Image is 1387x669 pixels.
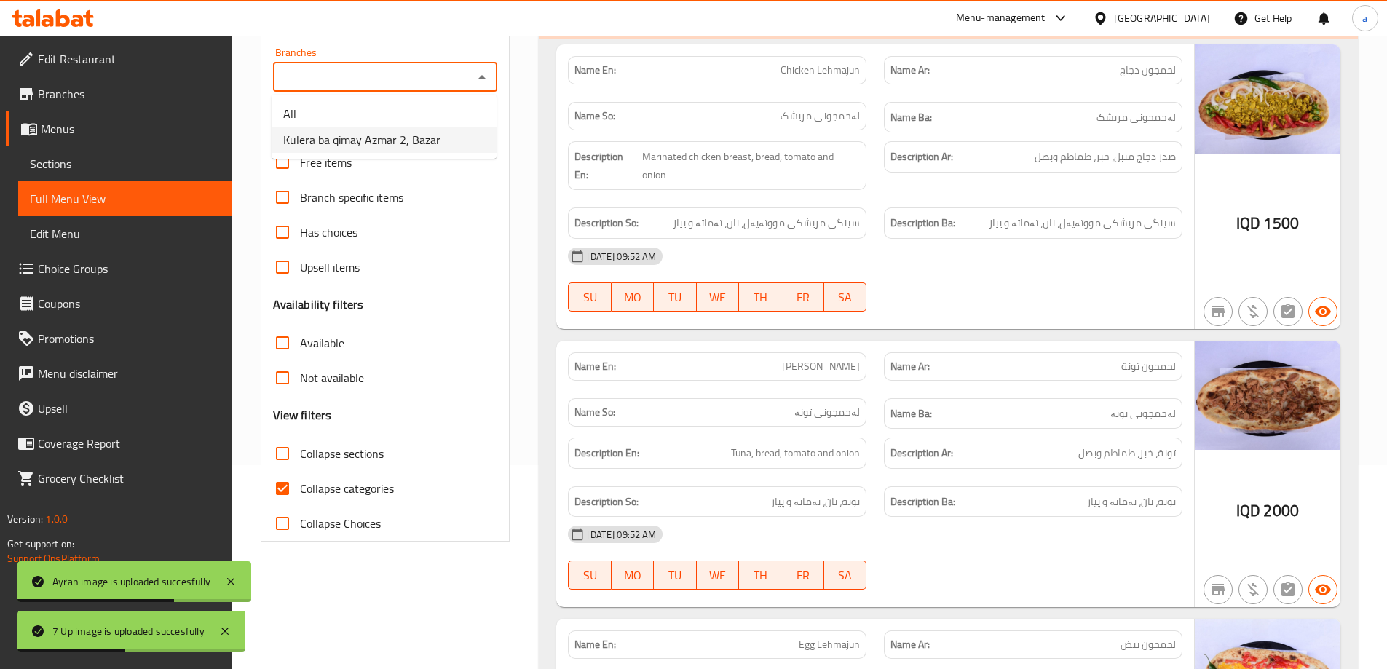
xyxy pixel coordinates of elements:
[890,214,955,232] strong: Description Ba:
[574,287,605,308] span: SU
[781,63,860,78] span: Chicken Lehmajun
[45,510,68,529] span: 1.0.0
[38,85,220,103] span: Branches
[6,461,232,496] a: Grocery Checklist
[1238,575,1268,604] button: Purchased item
[890,444,953,462] strong: Description Ar:
[1273,575,1303,604] button: Not has choices
[581,528,662,542] span: [DATE] 09:52 AM
[18,181,232,216] a: Full Menu View
[799,637,860,652] span: Egg Lehmajun
[739,561,781,590] button: TH
[574,565,605,586] span: SU
[1263,496,1299,525] span: 2000
[38,435,220,452] span: Coverage Report
[283,131,440,149] span: Kulera ba qimay Azmar 2, Bazar
[660,287,690,308] span: TU
[1121,637,1176,652] span: لحمجون بيض
[6,76,232,111] a: Branches
[703,287,733,308] span: WE
[697,282,739,312] button: WE
[7,549,100,568] a: Support.OpsPlatform
[18,146,232,181] a: Sections
[703,565,733,586] span: WE
[574,444,639,462] strong: Description En:
[300,258,360,276] span: Upsell items
[300,223,357,241] span: Has choices
[660,565,690,586] span: TU
[989,214,1176,232] span: سینگی مریشکى مووتەپەل، نان، تەماتە و پیاز
[30,225,220,242] span: Edit Menu
[1096,108,1176,127] span: لەحمجونى مریشک
[1087,493,1176,511] span: تونه، نان، تەماتە و پیاز
[1121,359,1176,374] span: لحمجون تونة
[654,282,696,312] button: TU
[697,561,739,590] button: WE
[890,108,932,127] strong: Name Ba:
[38,50,220,68] span: Edit Restaurant
[30,155,220,173] span: Sections
[300,480,394,497] span: Collapse categories
[6,111,232,146] a: Menus
[956,9,1046,27] div: Menu-management
[38,470,220,487] span: Grocery Checklist
[745,565,775,586] span: TH
[1273,297,1303,326] button: Not has choices
[890,637,930,652] strong: Name Ar:
[612,282,654,312] button: MO
[1362,10,1367,26] span: a
[781,282,823,312] button: FR
[574,108,615,124] strong: Name So:
[824,561,866,590] button: SA
[617,565,648,586] span: MO
[1238,297,1268,326] button: Purchased item
[1308,297,1337,326] button: Available
[300,189,403,206] span: Branch specific items
[787,287,818,308] span: FR
[890,493,955,511] strong: Description Ba:
[38,400,220,417] span: Upsell
[6,391,232,426] a: Upsell
[673,214,860,232] span: سینگی مریشکى مووتەپەل، نان، تەماتە و پیاز
[731,444,860,462] span: Tuna, bread, tomato and onion
[612,561,654,590] button: MO
[41,120,220,138] span: Menus
[787,565,818,586] span: FR
[1110,405,1176,423] span: لەحمجونى تونە
[300,334,344,352] span: Available
[1078,444,1176,462] span: تونة، خبز، طماطم وبصل
[6,286,232,321] a: Coupons
[574,63,616,78] strong: Name En:
[6,321,232,356] a: Promotions
[7,510,43,529] span: Version:
[18,216,232,251] a: Edit Menu
[568,282,611,312] button: SU
[782,359,860,374] span: [PERSON_NAME]
[745,287,775,308] span: TH
[824,282,866,312] button: SA
[1120,63,1176,78] span: لحمجون دجاج
[574,359,616,374] strong: Name En:
[642,148,860,183] span: Marinated chicken breast, bread, tomato and onion
[830,287,861,308] span: SA
[472,67,492,87] button: Close
[794,405,860,420] span: لەحمجونى تونە
[1035,148,1176,166] span: صدر دجاج متبل، خبز، طماطم وبصل
[654,561,696,590] button: TU
[574,405,615,420] strong: Name So:
[1195,44,1340,154] img: Chicken_Lehmajun638911939730125694.jpg
[38,260,220,277] span: Choice Groups
[1204,297,1233,326] button: Not branch specific item
[6,251,232,286] a: Choice Groups
[30,190,220,207] span: Full Menu View
[1204,575,1233,604] button: Not branch specific item
[771,493,860,511] span: تونه، نان، تەماتە و پیاز
[38,330,220,347] span: Promotions
[6,356,232,391] a: Menu disclaimer
[1263,209,1299,237] span: 1500
[1195,341,1340,450] img: Tuna_Lehmajun638911939750606718.jpg
[890,405,932,423] strong: Name Ba:
[38,365,220,382] span: Menu disclaimer
[574,214,639,232] strong: Description So:
[38,295,220,312] span: Coupons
